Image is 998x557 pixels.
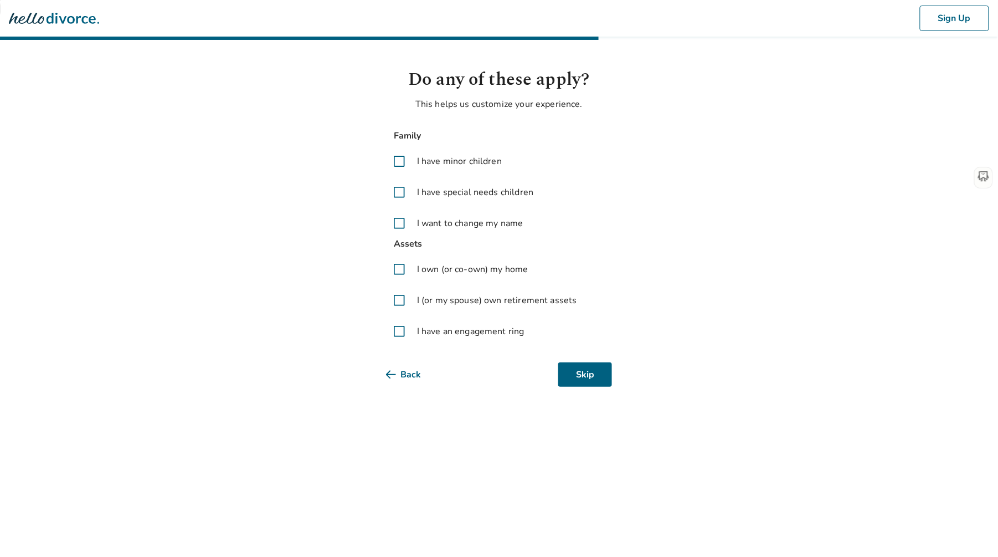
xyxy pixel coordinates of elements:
button: Back [386,362,439,387]
iframe: Chat Widget [943,504,998,557]
span: I want to change my name [417,217,523,230]
span: Assets [386,237,612,252]
button: Skip [558,362,612,387]
span: I (or my spouse) own retirement assets [417,294,577,307]
span: Family [386,129,612,144]
span: I have special needs children [417,186,533,199]
button: Sign Up [920,6,989,31]
h1: Do any of these apply? [386,67,612,93]
p: This helps us customize your experience. [386,98,612,111]
span: I own (or co-own) my home [417,263,528,276]
span: I have an engagement ring [417,325,524,338]
span: I have minor children [417,155,502,168]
